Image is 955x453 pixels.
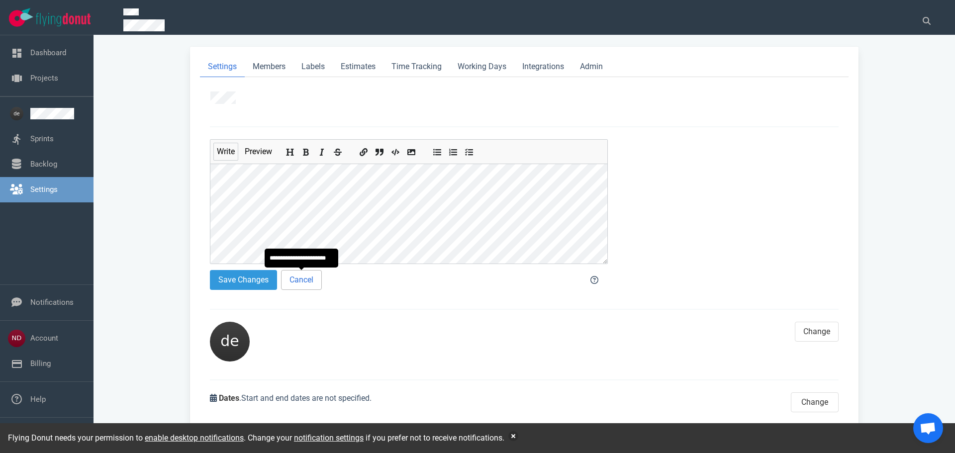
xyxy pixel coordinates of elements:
a: Estimates [333,57,383,77]
span: Flying Donut needs your permission to [8,433,244,443]
a: Time Tracking [383,57,450,77]
a: Settings [200,57,245,77]
a: Settings [30,185,58,194]
a: Projects [30,74,58,83]
a: Backlog [30,160,57,169]
button: Add checked list [463,145,475,156]
a: notification settings [294,433,364,443]
button: Insert a quote [374,145,385,156]
span: . Change your if you prefer not to receive notifications. [244,433,504,443]
a: Members [245,57,293,77]
a: Working Days [450,57,514,77]
strong: Dates [219,393,239,403]
button: Add strikethrough text [332,145,344,156]
a: Account [30,334,58,343]
a: Labels [293,57,333,77]
button: Write [213,143,238,161]
a: Billing [30,359,51,368]
button: Save Changes [210,270,277,290]
img: Flying Donut text logo [36,13,91,26]
button: Preview [241,143,276,161]
a: Admin [572,57,611,77]
a: Dashboard [30,48,66,57]
a: Notifications [30,298,74,307]
img: Avatar [210,322,250,362]
button: Change [791,392,839,412]
a: enable desktop notifications [145,433,244,443]
button: Add ordered list [447,145,459,156]
a: Open chat [913,413,943,443]
button: Add a link [358,145,370,156]
button: Add unordered list [431,145,443,156]
button: Add bold text [300,145,312,156]
a: Sprints [30,134,54,143]
a: Integrations [514,57,572,77]
span: Start and end dates are not specified. [241,393,372,403]
button: Insert code [389,145,401,156]
a: Help [30,395,46,404]
button: Add header [284,145,296,156]
button: Cancel [281,270,322,290]
button: Add italic text [316,145,328,156]
div: . [204,386,785,418]
button: Add image [405,145,417,156]
button: Change [795,322,839,342]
